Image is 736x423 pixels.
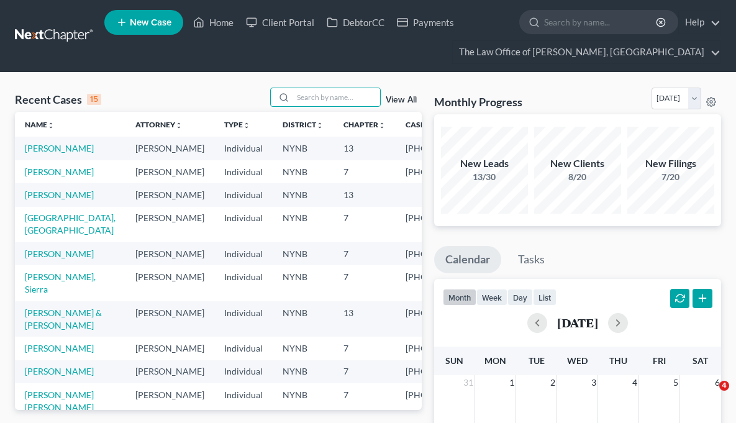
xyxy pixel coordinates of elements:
td: [PERSON_NAME] [125,301,214,337]
a: The Law Office of [PERSON_NAME], [GEOGRAPHIC_DATA] [453,41,720,63]
span: 2 [549,375,557,390]
td: NYNB [273,242,334,265]
td: 13 [334,301,396,337]
a: Calendar [434,246,501,273]
a: [PERSON_NAME] & [PERSON_NAME] [25,307,102,330]
td: [PHONE_NUMBER] [396,137,493,160]
span: 31 [462,375,475,390]
i: unfold_more [316,122,324,129]
td: 7 [334,265,396,301]
td: Individual [214,183,273,206]
td: NYNB [273,360,334,383]
td: NYNB [273,383,334,419]
a: [GEOGRAPHIC_DATA], [GEOGRAPHIC_DATA] [25,212,116,235]
a: Districtunfold_more [283,120,324,129]
div: 13/30 [441,171,528,183]
a: [PERSON_NAME] [25,248,94,259]
span: Mon [484,355,506,366]
a: Attorneyunfold_more [135,120,183,129]
div: New Leads [441,157,528,171]
td: NYNB [273,137,334,160]
h2: [DATE] [557,316,598,329]
td: Individual [214,160,273,183]
td: 13 [334,137,396,160]
td: NYNB [273,265,334,301]
span: Sun [445,355,463,366]
span: 4 [631,375,638,390]
td: Individual [214,337,273,360]
td: Individual [214,360,273,383]
td: NYNB [273,183,334,206]
td: [PERSON_NAME] [125,265,214,301]
td: [PERSON_NAME] [125,383,214,419]
input: Search by name... [544,11,658,34]
div: New Clients [534,157,621,171]
a: Typeunfold_more [224,120,250,129]
td: Individual [214,301,273,337]
td: [PHONE_NUMBER] [396,301,493,337]
div: 7/20 [627,171,714,183]
a: [PERSON_NAME], Sierra [25,271,96,294]
a: [PERSON_NAME] [25,366,94,376]
a: Tasks [507,246,556,273]
td: [PHONE_NUMBER] [396,383,493,419]
td: [PHONE_NUMBER] [396,337,493,360]
td: [PERSON_NAME] [125,207,214,242]
i: unfold_more [243,122,250,129]
td: Individual [214,207,273,242]
span: 4 [719,381,729,391]
i: unfold_more [378,122,386,129]
i: unfold_more [47,122,55,129]
td: Individual [214,242,273,265]
span: 6 [714,375,721,390]
a: Case Nounfold_more [406,120,445,129]
td: [PHONE_NUMBER] [396,207,493,242]
span: Wed [567,355,588,366]
td: [PHONE_NUMBER] [396,160,493,183]
a: [PERSON_NAME] [25,189,94,200]
input: Search by name... [293,88,380,106]
td: [PERSON_NAME] [125,160,214,183]
span: Tue [529,355,545,366]
td: 7 [334,360,396,383]
td: [PERSON_NAME] [125,183,214,206]
a: Chapterunfold_more [343,120,386,129]
td: 7 [334,207,396,242]
td: NYNB [273,337,334,360]
td: [PERSON_NAME] [125,337,214,360]
td: 7 [334,383,396,419]
td: NYNB [273,301,334,337]
td: Individual [214,137,273,160]
td: 7 [334,160,396,183]
td: 7 [334,337,396,360]
button: list [533,289,557,306]
span: Sat [693,355,708,366]
a: [PERSON_NAME] [25,143,94,153]
i: unfold_more [175,122,183,129]
span: 1 [508,375,516,390]
span: New Case [130,18,171,27]
td: [PERSON_NAME] [125,137,214,160]
div: New Filings [627,157,714,171]
a: Home [187,11,240,34]
td: [PERSON_NAME] [125,242,214,265]
td: Individual [214,383,273,419]
a: Help [679,11,720,34]
td: NYNB [273,160,334,183]
td: [PERSON_NAME] [125,360,214,383]
div: 8/20 [534,171,621,183]
a: [PERSON_NAME] [25,166,94,177]
button: month [443,289,476,306]
td: NYNB [273,207,334,242]
button: week [476,289,507,306]
div: Recent Cases [15,92,101,107]
td: 13 [334,183,396,206]
td: 7 [334,242,396,265]
a: DebtorCC [320,11,391,34]
td: [PHONE_NUMBER] [396,360,493,383]
button: day [507,289,533,306]
div: 15 [87,94,101,105]
iframe: Intercom live chat [694,381,724,411]
a: Nameunfold_more [25,120,55,129]
span: Thu [609,355,627,366]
